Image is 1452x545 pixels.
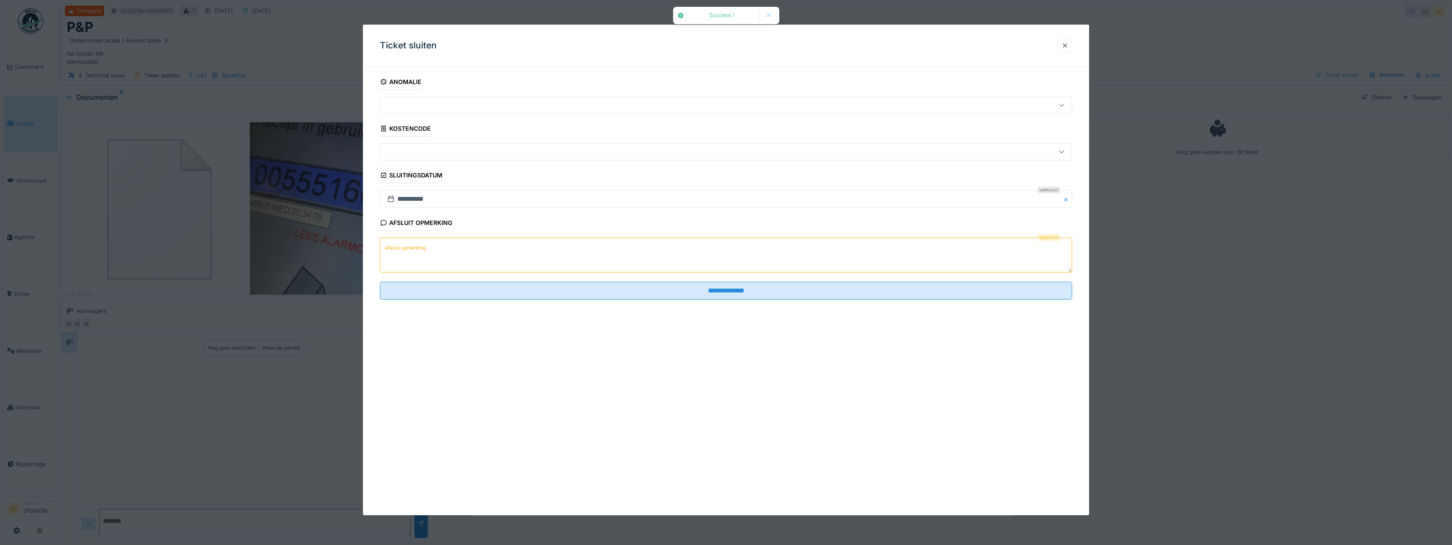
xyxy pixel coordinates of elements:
[688,12,755,19] div: Success !
[1038,187,1060,194] div: Verplicht
[380,216,453,231] div: Afsluit opmerking
[380,40,437,51] h3: Ticket sluiten
[380,122,431,137] div: Kostencode
[1038,234,1060,241] div: Verplicht
[380,76,422,90] div: Anomalie
[1063,190,1072,208] button: Close
[380,169,442,183] div: Sluitingsdatum
[383,242,427,253] label: Afsluit opmerking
